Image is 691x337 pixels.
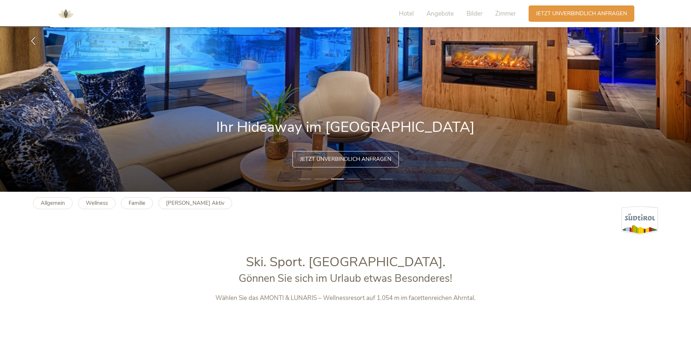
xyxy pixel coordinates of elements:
[466,9,482,18] span: Bilder
[41,199,65,207] b: Allgemein
[86,199,108,207] b: Wellness
[33,197,73,209] a: Allgemein
[158,197,232,209] a: [PERSON_NAME] Aktiv
[55,11,77,16] a: AMONTI & LUNARIS Wellnessresort
[121,197,153,209] a: Familie
[239,271,452,285] span: Gönnen Sie sich im Urlaub etwas Besonderes!
[536,10,627,17] span: Jetzt unverbindlich anfragen
[166,199,225,207] b: [PERSON_NAME] Aktiv
[399,9,414,18] span: Hotel
[78,197,116,209] a: Wellness
[622,206,658,235] img: Südtirol
[55,3,77,25] img: AMONTI & LUNARIS Wellnessresort
[194,293,497,303] p: Wählen Sie das AMONTI & LUNARIS – Wellnessresort auf 1.054 m im facettenreichen Ahrntal.
[246,253,445,271] span: Ski. Sport. [GEOGRAPHIC_DATA].
[495,9,516,18] span: Zimmer
[300,155,391,163] span: Jetzt unverbindlich anfragen
[427,9,454,18] span: Angebote
[129,199,145,207] b: Familie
